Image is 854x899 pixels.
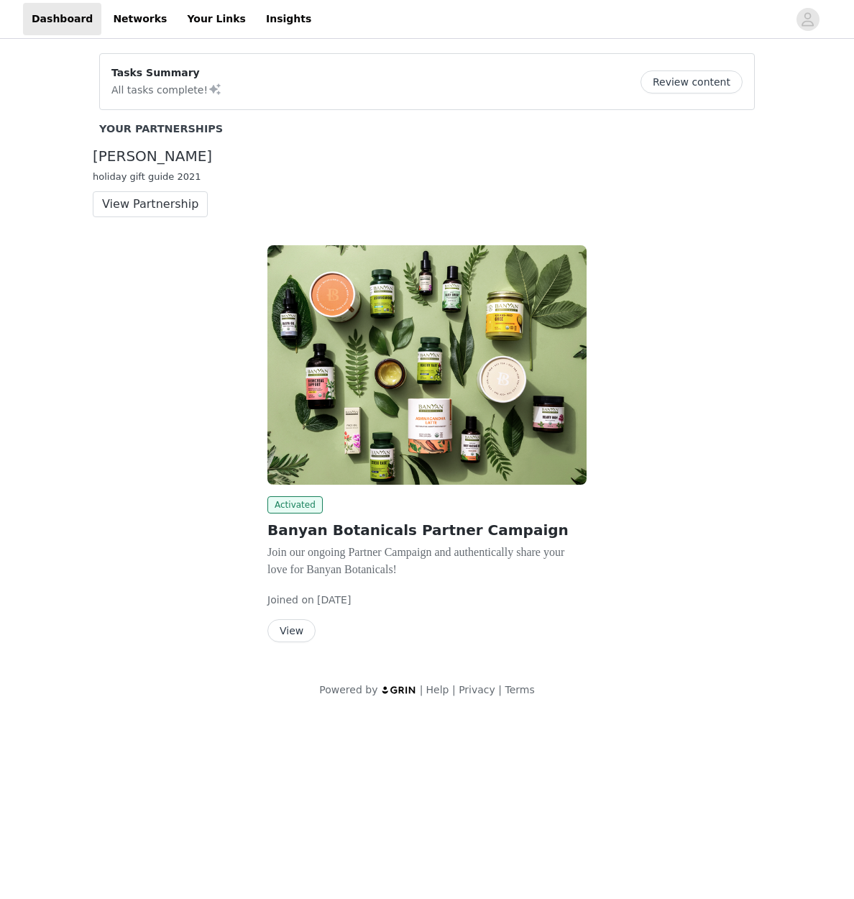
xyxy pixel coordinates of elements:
div: [PERSON_NAME] [93,148,761,165]
div: avatar [801,8,814,31]
span: | [498,684,502,695]
a: Your Links [178,3,254,35]
h2: Banyan Botanicals Partner Campaign [267,519,587,541]
span: [DATE] [317,594,351,606]
span: | [452,684,456,695]
span: Activated [267,496,323,514]
span: | [420,684,423,695]
img: Banyan Botanicals [267,245,587,485]
div: Your Partnerships [99,122,755,137]
a: Help [426,684,449,695]
span: Powered by [319,684,377,695]
a: Terms [505,684,534,695]
div: holiday gift guide 2021 [93,170,761,184]
a: Privacy [459,684,495,695]
p: All tasks complete! [111,81,222,98]
a: Insights [257,3,320,35]
button: View [267,619,316,642]
a: View [267,626,316,636]
img: logo [381,685,417,695]
span: Joined on [267,594,314,606]
button: View Partnership [93,191,208,217]
a: Dashboard [23,3,101,35]
a: Networks [104,3,175,35]
button: Review content [640,70,743,93]
span: Join our ongoing Partner Campaign and authentically share your love for Banyan Botanicals! [267,546,564,575]
p: Tasks Summary [111,65,222,81]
